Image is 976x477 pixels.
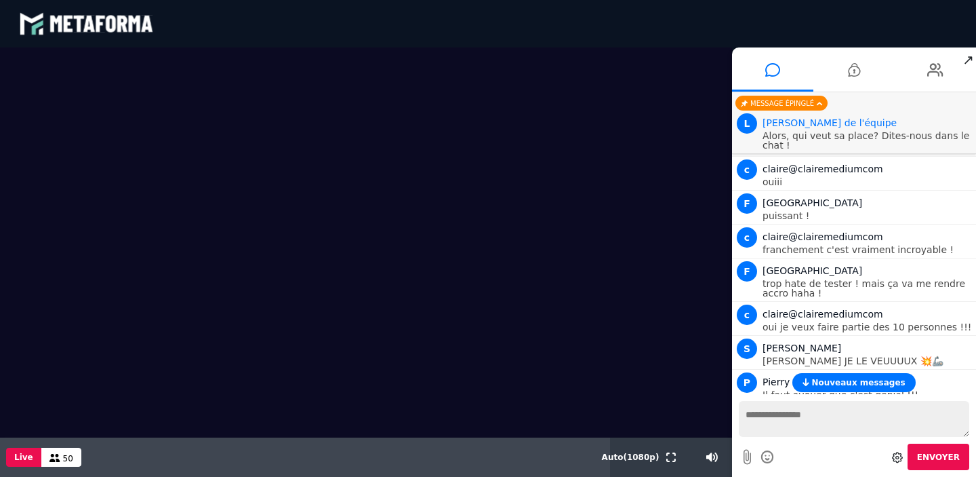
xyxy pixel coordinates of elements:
p: Alors, qui veut sa place? Dites-nous dans le chat ! [762,131,973,150]
span: claire@clairemediumcom [762,231,883,242]
span: c [737,305,757,325]
span: [GEOGRAPHIC_DATA] [762,265,862,276]
span: P [737,373,757,393]
span: Animateur [762,117,897,128]
span: F [737,261,757,282]
span: c [737,227,757,248]
span: 50 [63,454,73,463]
span: c [737,159,757,180]
p: franchement c'est vraiment incroyable ! [762,245,973,254]
button: Envoyer [908,444,969,470]
button: Nouveaux messages [792,373,915,392]
button: Live [6,448,41,467]
span: Nouveaux messages [811,378,905,387]
p: trop hate de tester ! mais ça va me rendre accro haha ! [762,279,973,298]
div: Message épinglé [735,96,828,111]
p: [PERSON_NAME] JE LE VEUUUUX 💥🦾 [762,356,973,366]
span: Auto ( 1080 p) [602,453,659,462]
span: claire@clairemediumcom [762,309,883,320]
p: ouiii [762,177,973,187]
span: ↗ [960,47,976,72]
span: claire@clairemediumcom [762,164,883,174]
span: Envoyer [917,453,960,462]
p: oui je veux faire partie des 10 personnes !!! [762,322,973,332]
span: S [737,339,757,359]
p: puissant ! [762,211,973,221]
span: [GEOGRAPHIC_DATA] [762,197,862,208]
span: L [737,113,757,134]
button: Auto(1080p) [599,438,662,477]
span: F [737,193,757,214]
span: [PERSON_NAME] [762,343,841,354]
